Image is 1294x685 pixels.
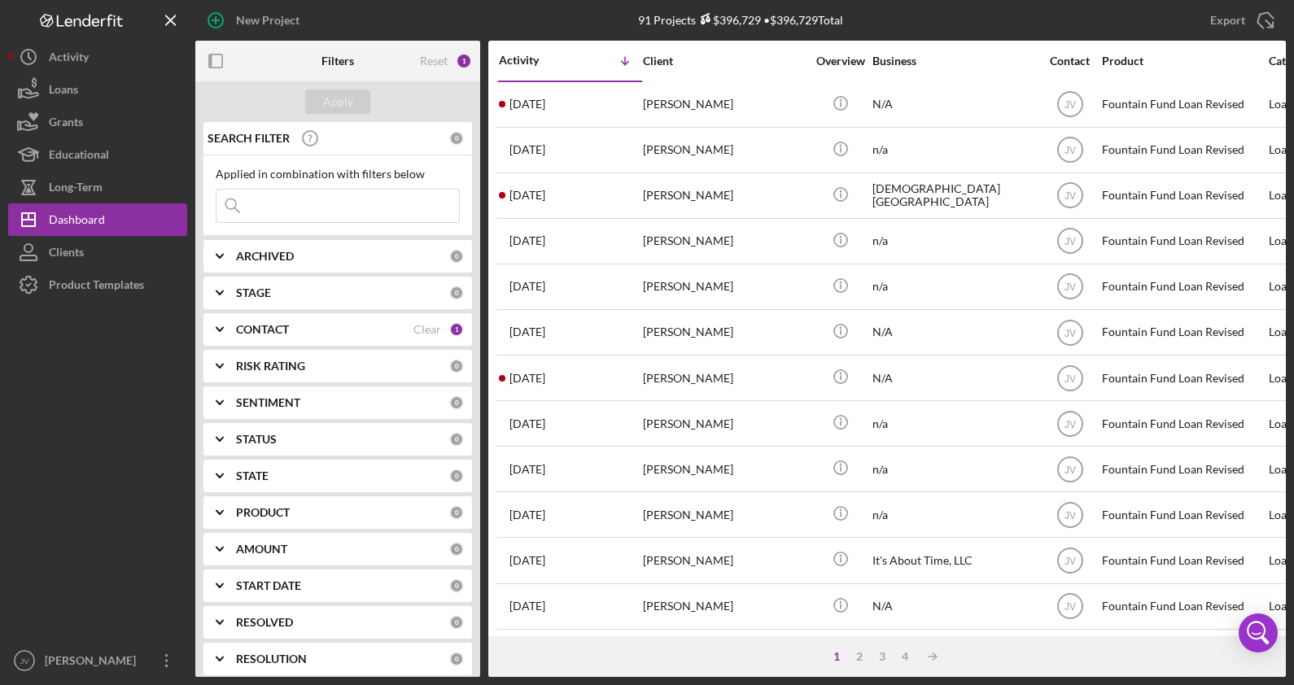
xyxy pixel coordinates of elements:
button: Educational [8,138,187,171]
time: 2025-09-05 00:30 [509,372,545,385]
button: Product Templates [8,268,187,301]
div: n/a [872,493,1035,536]
div: Fountain Fund Loan Revised [1102,493,1265,536]
div: Clients [49,236,84,273]
div: 4 [894,650,916,663]
button: Apply [305,89,370,114]
time: 2025-09-30 15:06 [509,234,545,247]
time: 2025-09-09 13:54 [509,325,545,338]
div: Fountain Fund Loan Revised [1102,402,1265,445]
div: [PERSON_NAME] [643,356,806,399]
div: [PERSON_NAME] [643,447,806,491]
div: 0 [449,542,464,556]
div: Fountain Fund Loan Revised [1102,585,1265,628]
div: [PERSON_NAME] [643,630,806,674]
b: RESOLVED [236,616,293,629]
text: JV [1064,373,1075,384]
b: STATE [236,469,269,482]
div: [PERSON_NAME] [643,174,806,217]
div: New Project [236,4,299,37]
div: n/a [872,129,1035,172]
div: 0 [449,395,464,410]
div: Clear [413,323,441,336]
div: 0 [449,286,464,300]
div: N/A [872,83,1035,126]
a: Loans [8,73,187,106]
div: 3 [871,650,894,663]
b: RESOLUTION [236,652,307,665]
div: n/a [872,265,1035,308]
time: 2025-09-09 16:06 [509,280,545,293]
div: Fountain Fund Loan Revised [1102,311,1265,354]
time: 2025-07-20 10:40 [509,600,545,613]
div: 0 [449,469,464,483]
div: Grants [49,106,83,142]
div: 1 [456,53,472,69]
div: Product [1102,55,1265,68]
button: Grants [8,106,187,138]
div: 1 [449,322,464,337]
button: Dashboard [8,203,187,236]
text: JV [1064,145,1075,156]
time: 2025-10-01 16:35 [509,189,545,202]
div: 0 [449,652,464,666]
text: JV [1064,418,1075,430]
div: Applied in combination with filters below [216,168,460,181]
div: Export [1210,4,1245,37]
b: SEARCH FILTER [208,132,290,145]
div: Educational [49,138,109,175]
div: 0 [449,505,464,520]
div: Business [872,55,1035,68]
div: [PERSON_NAME] [643,220,806,263]
div: Fountain Fund Loan Revised [1102,539,1265,582]
div: n/a [872,402,1035,445]
div: [PERSON_NAME] [643,493,806,536]
b: AMOUNT [236,543,287,556]
div: Client [643,55,806,68]
div: 0 [449,249,464,264]
text: JV [1064,556,1075,567]
button: Activity [8,41,187,73]
div: Activity [49,41,89,77]
div: Fountain Fund Loan Revised [1102,129,1265,172]
div: Fountain Fund Loan Revised [1102,83,1265,126]
div: [PERSON_NAME] [643,402,806,445]
div: N/A [872,356,1035,399]
b: PRODUCT [236,506,290,519]
time: 2025-10-04 01:23 [509,98,545,111]
button: New Project [195,4,316,37]
time: 2025-08-01 13:19 [509,508,545,521]
b: Filters [321,55,354,68]
div: [PERSON_NAME] [643,539,806,582]
text: JV [1064,281,1075,293]
b: CONTACT [236,323,289,336]
div: [DEMOGRAPHIC_DATA][GEOGRAPHIC_DATA] [872,174,1035,217]
text: JV [20,657,29,665]
div: Fountain Fund Loan Revised [1102,220,1265,263]
div: [PERSON_NAME] [643,129,806,172]
button: Long-Term [8,171,187,203]
button: JV[PERSON_NAME] [8,644,187,677]
div: [PERSON_NAME] [643,311,806,354]
div: 0 [449,578,464,593]
button: Clients [8,236,187,268]
div: Loans [49,73,78,110]
div: Activity [499,54,570,67]
div: It's About Time, LLC [872,539,1035,582]
div: 0 [449,615,464,630]
text: JV [1064,464,1075,475]
div: 0 [449,432,464,447]
div: Overview [810,55,871,68]
b: START DATE [236,579,301,592]
button: Export [1194,4,1286,37]
div: Reset [420,55,448,68]
div: Open Intercom Messenger [1239,613,1278,652]
div: Fountain Fund Loan Revised [1102,630,1265,674]
time: 2025-08-05 02:36 [509,463,545,476]
div: n/a [872,630,1035,674]
div: 0 [449,131,464,146]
